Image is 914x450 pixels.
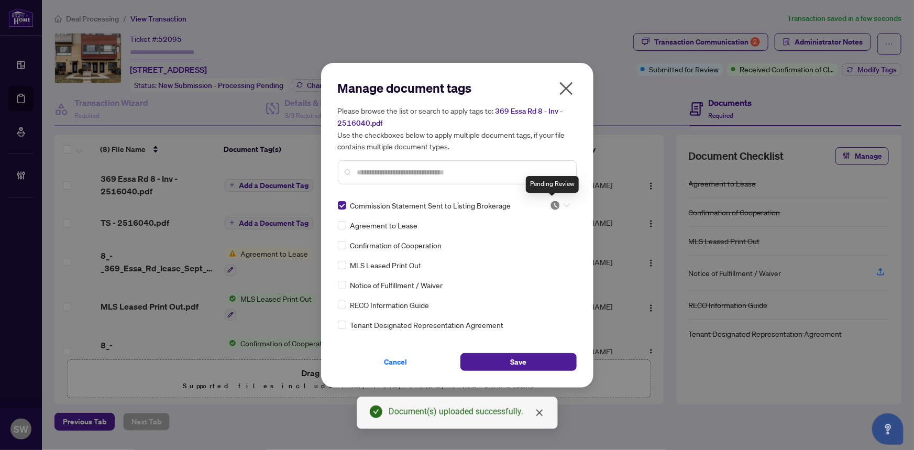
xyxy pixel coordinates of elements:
button: Save [460,353,577,371]
span: Cancel [384,354,408,370]
span: MLS Leased Print Out [350,259,422,271]
button: Open asap [872,413,904,445]
span: 369 Essa Rd 8 - Inv - 2516040.pdf [338,106,563,128]
div: Pending Review [526,176,579,193]
span: check-circle [370,405,382,418]
div: Document(s) uploaded successfully. [389,405,545,418]
span: Commission Statement Sent to Listing Brokerage [350,200,511,211]
span: RECO Information Guide [350,299,430,311]
span: close [535,409,544,417]
a: Close [534,407,545,419]
span: Tenant Designated Representation Agreement [350,319,504,331]
span: Agreement to Lease [350,219,418,231]
h5: Please browse the list or search to apply tags to: Use the checkboxes below to apply multiple doc... [338,105,577,152]
span: Pending Review [550,200,570,211]
span: Confirmation of Cooperation [350,239,442,251]
span: Notice of Fulfillment / Waiver [350,279,443,291]
img: status [550,200,560,211]
span: close [558,80,575,97]
button: Cancel [338,353,454,371]
h2: Manage document tags [338,80,577,96]
span: Save [510,354,526,370]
